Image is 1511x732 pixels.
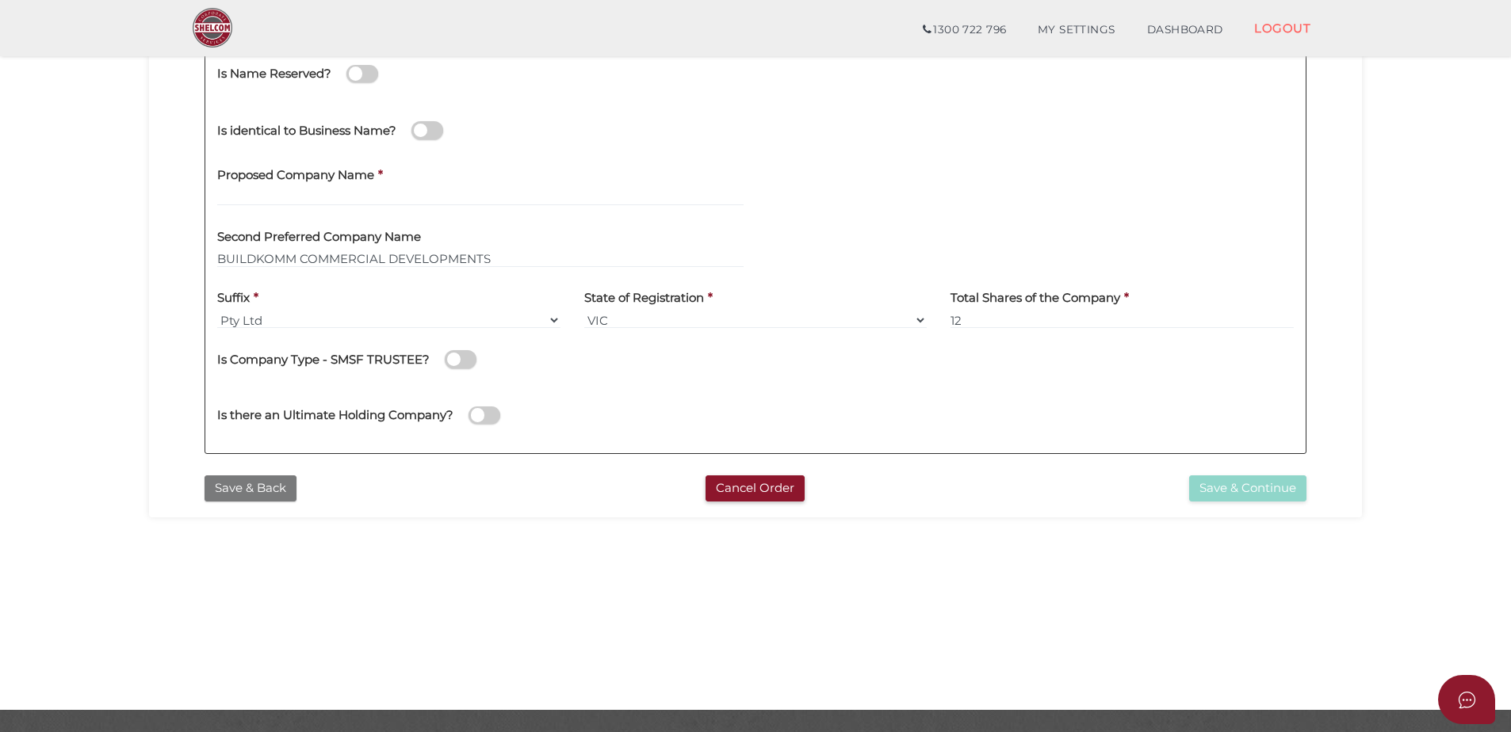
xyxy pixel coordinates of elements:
a: LOGOUT [1238,12,1326,44]
h4: Proposed Company Name [217,169,374,182]
button: Save & Back [205,475,296,501]
h4: Is identical to Business Name? [217,124,396,138]
h4: Is Name Reserved? [217,67,331,81]
h4: Total Shares of the Company [951,292,1120,305]
button: Open asap [1438,675,1495,724]
a: 1300 722 796 [907,14,1022,46]
h4: Is there an Ultimate Holding Company? [217,409,453,422]
h4: State of Registration [584,292,704,305]
button: Cancel Order [706,475,805,501]
a: DASHBOARD [1131,14,1239,46]
a: MY SETTINGS [1022,14,1131,46]
h4: Is Company Type - SMSF TRUSTEE? [217,353,430,367]
h4: Suffix [217,292,250,305]
button: Save & Continue [1189,475,1306,501]
h4: Second Preferred Company Name [217,231,421,244]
